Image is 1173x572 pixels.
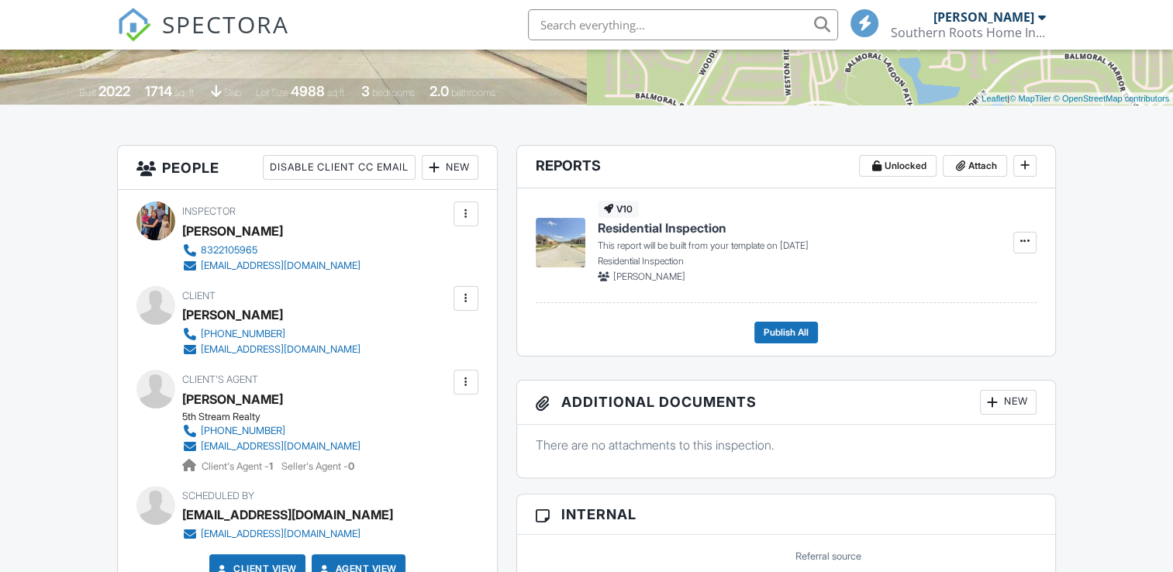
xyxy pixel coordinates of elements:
a: © OpenStreetMap contributors [1054,94,1169,103]
span: bedrooms [372,87,415,98]
span: Scheduled By [182,490,254,501]
h3: People [118,146,496,190]
a: Leaflet [982,94,1007,103]
div: 4988 [291,83,325,99]
input: Search everything... [528,9,838,40]
a: 8322105965 [182,243,361,258]
span: Built [79,87,96,98]
a: [EMAIL_ADDRESS][DOMAIN_NAME] [182,439,361,454]
div: 3 [361,83,370,99]
div: 1714 [145,83,172,99]
div: [EMAIL_ADDRESS][DOMAIN_NAME] [182,503,393,526]
span: Lot Size [256,87,288,98]
div: [PERSON_NAME] [933,9,1034,25]
div: [EMAIL_ADDRESS][DOMAIN_NAME] [201,260,361,272]
div: [PHONE_NUMBER] [201,328,285,340]
div: [PERSON_NAME] [182,303,283,326]
span: sq.ft. [327,87,347,98]
span: SPECTORA [162,8,289,40]
a: [PERSON_NAME] [182,388,283,411]
span: Client's Agent - [202,460,275,472]
span: Client [182,290,216,302]
strong: 1 [269,460,273,472]
div: [PERSON_NAME] [182,219,283,243]
img: The Best Home Inspection Software - Spectora [117,8,151,42]
a: SPECTORA [117,21,289,53]
div: 2022 [98,83,130,99]
div: [EMAIL_ADDRESS][DOMAIN_NAME] [201,440,361,453]
a: © MapTiler [1009,94,1051,103]
strong: 0 [348,460,354,472]
span: Inspector [182,205,236,217]
a: [EMAIL_ADDRESS][DOMAIN_NAME] [182,342,361,357]
div: Southern Roots Home Inspections [891,25,1046,40]
div: [EMAIL_ADDRESS][DOMAIN_NAME] [201,528,361,540]
span: Seller's Agent - [281,460,354,472]
a: [EMAIL_ADDRESS][DOMAIN_NAME] [182,526,381,542]
h3: Internal [517,494,1055,535]
div: [EMAIL_ADDRESS][DOMAIN_NAME] [201,343,361,356]
div: Disable Client CC Email [263,155,416,180]
div: 8322105965 [201,244,257,257]
label: Referral source [795,550,861,563]
div: New [422,155,478,180]
div: 2.0 [430,83,449,99]
div: [PHONE_NUMBER] [201,425,285,437]
a: [PHONE_NUMBER] [182,423,361,439]
div: 5th Stream Realty [182,411,373,423]
a: [EMAIL_ADDRESS][DOMAIN_NAME] [182,258,361,274]
h3: Additional Documents [517,381,1055,425]
a: [PHONE_NUMBER] [182,326,361,342]
span: slab [224,87,241,98]
span: sq. ft. [174,87,196,98]
span: Client's Agent [182,374,258,385]
div: | [978,92,1173,105]
p: There are no attachments to this inspection. [536,436,1037,453]
div: New [980,390,1037,415]
span: bathrooms [451,87,495,98]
